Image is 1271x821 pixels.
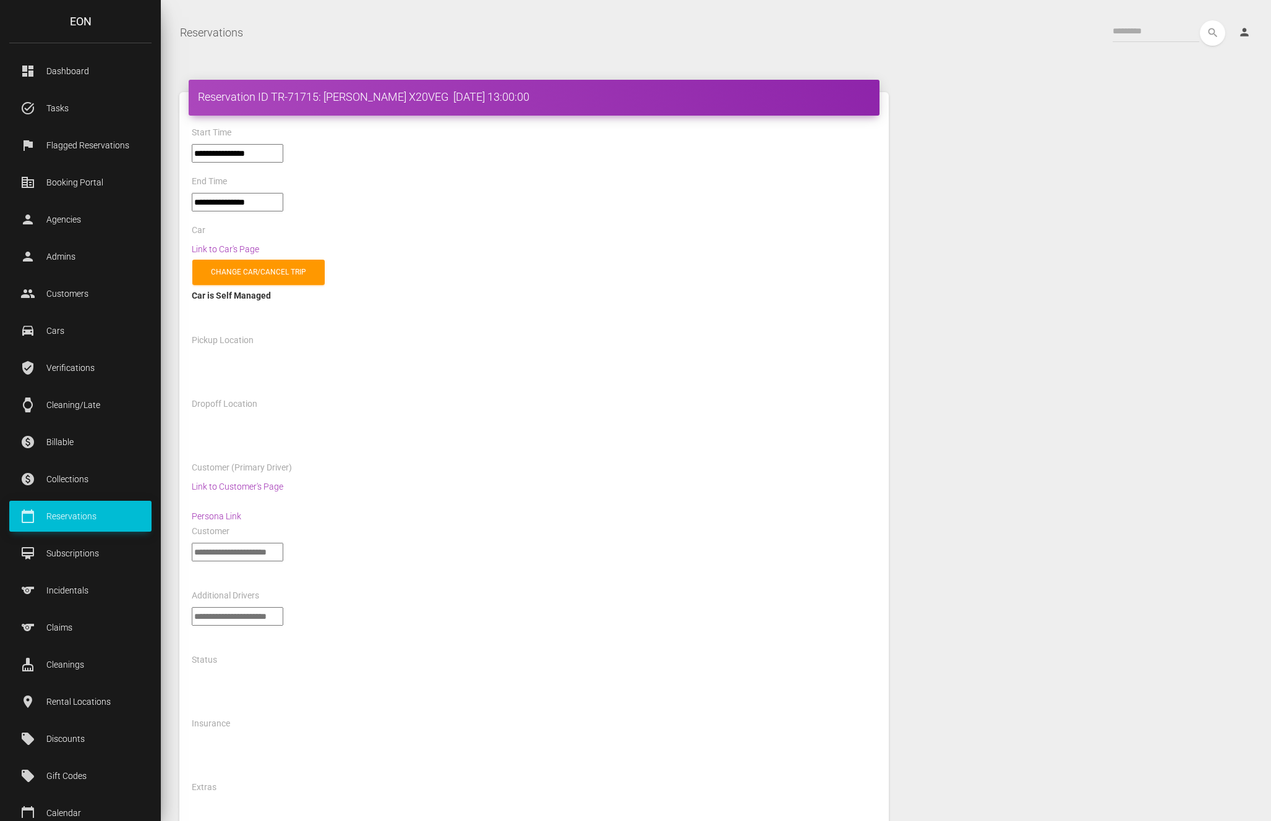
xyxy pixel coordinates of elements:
[19,470,142,488] p: Collections
[19,210,142,229] p: Agencies
[19,359,142,377] p: Verifications
[198,89,870,104] h4: Reservation ID TR-71715: [PERSON_NAME] X20VEG [DATE] 13:00:00
[9,464,152,495] a: paid Collections
[1238,26,1251,38] i: person
[192,398,257,410] label: Dropoff Location
[192,176,227,188] label: End Time
[19,544,142,563] p: Subscriptions
[9,649,152,680] a: cleaning_services Cleanings
[19,433,142,451] p: Billable
[19,136,142,155] p: Flagged Reservations
[192,260,325,285] a: Change car/cancel trip
[19,99,142,117] p: Tasks
[192,288,876,303] div: Car is Self Managed
[19,767,142,785] p: Gift Codes
[9,352,152,383] a: verified_user Verifications
[9,612,152,643] a: sports Claims
[9,130,152,161] a: flag Flagged Reservations
[9,501,152,532] a: calendar_today Reservations
[9,93,152,124] a: task_alt Tasks
[9,204,152,235] a: person Agencies
[192,334,254,347] label: Pickup Location
[19,507,142,525] p: Reservations
[19,581,142,600] p: Incidentals
[192,781,216,794] label: Extras
[192,127,231,139] label: Start Time
[192,525,229,538] label: Customer
[192,511,241,521] a: Persona Link
[9,167,152,198] a: corporate_fare Booking Portal
[19,692,142,711] p: Rental Locations
[19,62,142,80] p: Dashboard
[9,575,152,606] a: sports Incidentals
[19,396,142,414] p: Cleaning/Late
[192,224,205,237] label: Car
[192,590,259,602] label: Additional Drivers
[180,17,243,48] a: Reservations
[192,718,230,730] label: Insurance
[9,241,152,272] a: person Admins
[19,173,142,192] p: Booking Portal
[19,618,142,637] p: Claims
[19,321,142,340] p: Cars
[19,730,142,748] p: Discounts
[192,654,217,666] label: Status
[9,315,152,346] a: drive_eta Cars
[9,538,152,569] a: card_membership Subscriptions
[9,56,152,87] a: dashboard Dashboard
[192,244,259,254] a: Link to Car's Page
[19,284,142,303] p: Customers
[1229,20,1262,45] a: person
[9,723,152,754] a: local_offer Discounts
[19,655,142,674] p: Cleanings
[9,427,152,457] a: paid Billable
[9,389,152,420] a: watch Cleaning/Late
[192,462,292,474] label: Customer (Primary Driver)
[192,482,283,491] a: Link to Customer's Page
[1200,20,1225,46] button: search
[19,247,142,266] p: Admins
[9,278,152,309] a: people Customers
[9,760,152,791] a: local_offer Gift Codes
[9,686,152,717] a: place Rental Locations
